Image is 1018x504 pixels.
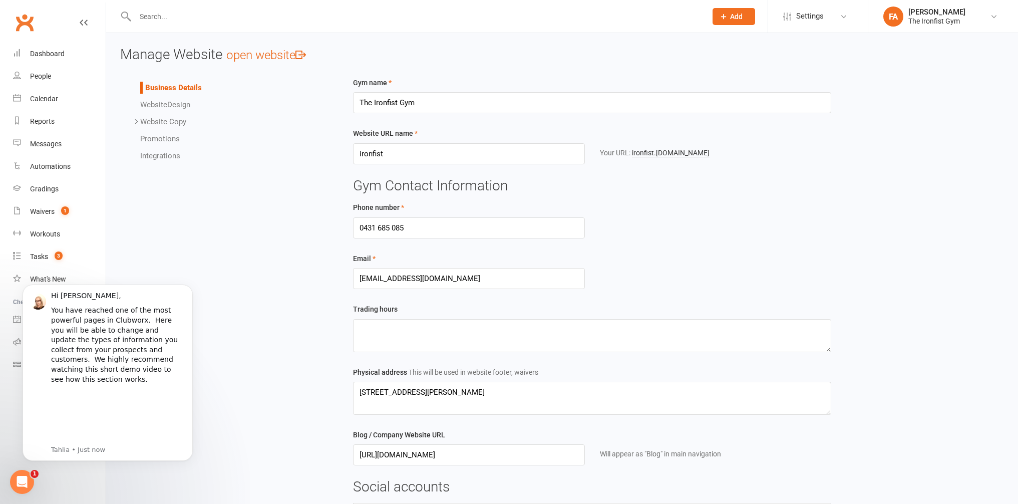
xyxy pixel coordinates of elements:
div: [PERSON_NAME] [908,8,965,17]
label: Blog / Company Website URL [353,429,445,440]
a: Integrations [140,151,180,160]
label: Email [353,253,376,264]
div: People [30,72,51,80]
a: WebsiteDesign [140,100,190,109]
div: Dashboard [30,50,65,58]
iframe: Intercom live chat [10,470,34,494]
div: Reports [30,117,55,125]
a: Messages [13,133,106,155]
h3: Social accounts [353,479,832,495]
div: FA [883,7,903,27]
label: Trading hours [353,304,398,315]
a: ironfist.[DOMAIN_NAME] [632,149,710,157]
button: Add [713,8,755,25]
iframe: Intercom notifications message [8,272,208,499]
div: The Ironfist Gym [908,17,965,26]
a: People [13,65,106,88]
div: Calendar [30,95,58,103]
span: Website [140,100,167,109]
a: Tasks 3 [13,245,106,268]
div: Automations [30,162,71,170]
a: Workouts [13,223,106,245]
span: 3 [55,251,63,260]
label: Website URL name [353,128,418,139]
span: 1 [31,470,39,478]
a: Promotions [140,134,180,143]
a: Waivers 1 [13,200,106,223]
div: Gradings [30,185,59,193]
span: 1 [61,206,69,215]
span: Add [730,13,743,21]
div: Tasks [30,253,48,261]
a: Website Copy [140,117,186,126]
iframe: wistia [44,117,178,177]
textarea: [STREET_ADDRESS][PERSON_NAME] [353,382,832,415]
span: This will be used in website footer, waivers [409,368,538,376]
label: Physical address [353,367,538,378]
input: http://example.com [353,444,585,465]
a: Reports [13,110,106,133]
a: Dashboard [13,43,106,65]
div: Workouts [30,230,60,238]
h3: Manage Website [120,47,1004,63]
a: Gradings [13,178,106,200]
span: Settings [796,5,824,28]
a: Clubworx [12,10,37,35]
div: Your URL: [600,147,832,158]
div: Will appear as "Blog" in main navigation [600,448,832,459]
a: Automations [13,155,106,178]
div: Waivers [30,207,55,215]
label: Phone number [353,202,404,213]
a: What's New [13,268,106,291]
h3: Gym Contact Information [353,178,832,194]
a: open website [226,48,306,62]
label: Gym name [353,77,392,88]
input: Search... [132,10,700,24]
a: Calendar [13,88,106,110]
a: Business Details [145,83,202,92]
p: Message from Tahlia, sent Just now [44,173,178,182]
div: Messages [30,140,62,148]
